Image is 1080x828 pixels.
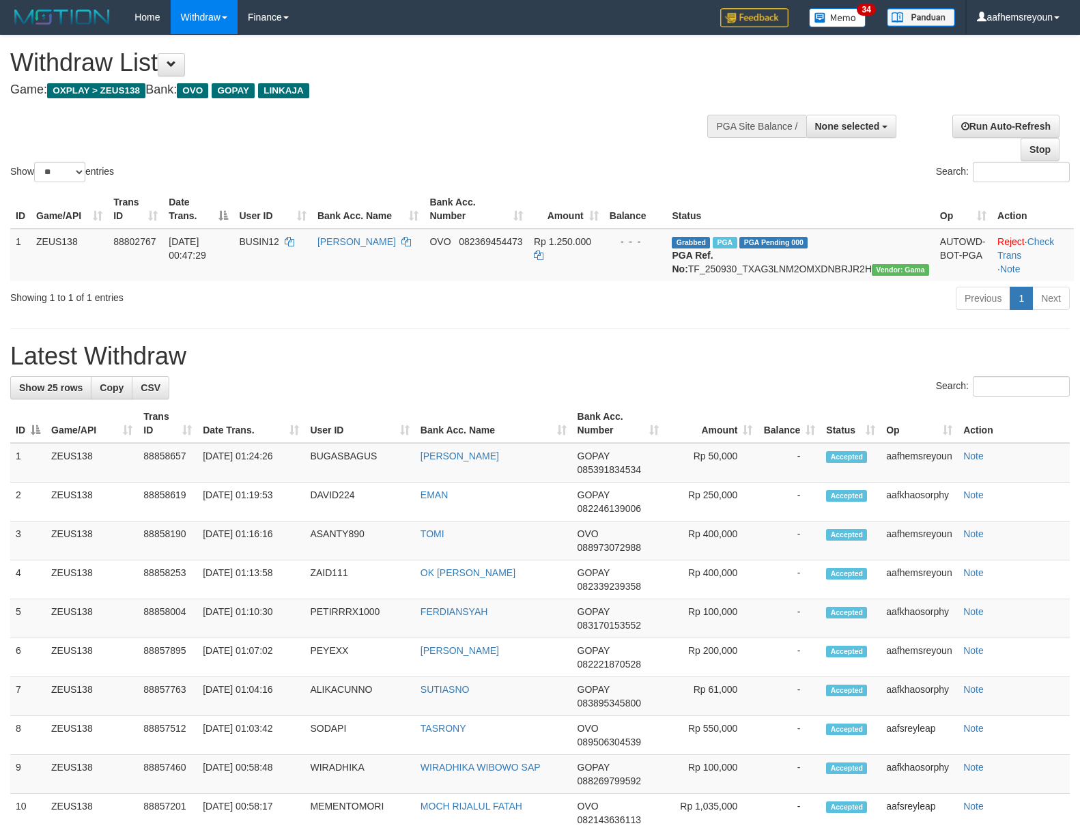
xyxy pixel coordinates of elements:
a: Note [963,528,984,539]
td: ZEUS138 [46,443,138,483]
td: aafkhaosorphy [881,755,958,794]
td: - [758,638,821,677]
span: OVO [429,236,451,247]
td: TF_250930_TXAG3LNM2OMXDNBRJR2H [666,229,934,281]
th: Action [992,190,1074,229]
td: ZEUS138 [46,677,138,716]
span: Copy 082221870528 to clipboard [578,659,641,670]
td: ZEUS138 [31,229,108,281]
a: Note [963,567,984,578]
img: Feedback.jpg [720,8,788,27]
td: Rp 61,000 [664,677,758,716]
a: Previous [956,287,1010,310]
td: 5 [10,599,46,638]
span: Accepted [826,451,867,463]
span: GOPAY [578,645,610,656]
a: Stop [1021,138,1060,161]
th: ID [10,190,31,229]
a: Reject [997,236,1025,247]
th: Trans ID: activate to sort column ascending [138,404,197,443]
a: WIRADHIKA WIBOWO SAP [421,762,541,773]
td: - [758,443,821,483]
td: [DATE] 01:24:26 [197,443,304,483]
span: GOPAY [578,684,610,695]
select: Showentries [34,162,85,182]
span: Copy 082339239358 to clipboard [578,581,641,592]
div: PGA Site Balance / [707,115,806,138]
span: Copy 085391834534 to clipboard [578,464,641,475]
a: Note [963,684,984,695]
span: Show 25 rows [19,382,83,393]
td: 8 [10,716,46,755]
td: Rp 250,000 [664,483,758,522]
span: BUSIN12 [239,236,279,247]
th: Status [666,190,934,229]
a: TOMI [421,528,444,539]
td: ZEUS138 [46,483,138,522]
span: GOPAY [578,489,610,500]
td: - [758,716,821,755]
th: Game/API: activate to sort column ascending [31,190,108,229]
td: 4 [10,560,46,599]
span: Copy 089506304539 to clipboard [578,737,641,747]
span: Copy [100,382,124,393]
td: 88857763 [138,677,197,716]
span: None selected [815,121,880,132]
span: Grabbed [672,237,710,248]
span: 34 [857,3,875,16]
td: ZEUS138 [46,716,138,755]
td: 6 [10,638,46,677]
td: aafsreyleap [881,716,958,755]
td: aafkhaosorphy [881,599,958,638]
a: FERDIANSYAH [421,606,488,617]
td: [DATE] 01:10:30 [197,599,304,638]
td: 1 [10,443,46,483]
td: ZAID111 [304,560,414,599]
th: Game/API: activate to sort column ascending [46,404,138,443]
td: Rp 100,000 [664,755,758,794]
th: Date Trans.: activate to sort column descending [163,190,233,229]
a: Note [963,762,984,773]
a: Run Auto-Refresh [952,115,1060,138]
h1: Latest Withdraw [10,343,1070,370]
span: [DATE] 00:47:29 [169,236,206,261]
th: Balance: activate to sort column ascending [758,404,821,443]
td: - [758,522,821,560]
img: panduan.png [887,8,955,27]
th: Amount: activate to sort column ascending [528,190,604,229]
a: Note [963,723,984,734]
td: [DATE] 01:07:02 [197,638,304,677]
h1: Withdraw List [10,49,707,76]
a: Note [1000,263,1021,274]
td: PEYEXX [304,638,414,677]
td: 88858253 [138,560,197,599]
div: Showing 1 to 1 of 1 entries [10,285,440,304]
div: - - - [610,235,662,248]
td: 3 [10,522,46,560]
td: ASANTY890 [304,522,414,560]
a: [PERSON_NAME] [421,645,499,656]
td: aafhemsreyoun [881,443,958,483]
a: Note [963,606,984,617]
a: MOCH RIJALUL FATAH [421,801,522,812]
span: Copy 082143636113 to clipboard [578,814,641,825]
td: Rp 50,000 [664,443,758,483]
span: Copy 088269799592 to clipboard [578,775,641,786]
td: - [758,677,821,716]
td: Rp 400,000 [664,522,758,560]
a: 1 [1010,287,1033,310]
a: [PERSON_NAME] [421,451,499,461]
span: Copy 082246139006 to clipboard [578,503,641,514]
th: Bank Acc. Name: activate to sort column ascending [312,190,425,229]
th: Bank Acc. Number: activate to sort column ascending [424,190,528,229]
th: User ID: activate to sort column ascending [233,190,311,229]
td: [DATE] 01:19:53 [197,483,304,522]
td: [DATE] 00:58:48 [197,755,304,794]
span: OVO [177,83,208,98]
span: OXPLAY > ZEUS138 [47,83,145,98]
td: - [758,560,821,599]
span: Accepted [826,568,867,580]
td: 2 [10,483,46,522]
span: OVO [578,528,599,539]
td: aafhemsreyoun [881,638,958,677]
